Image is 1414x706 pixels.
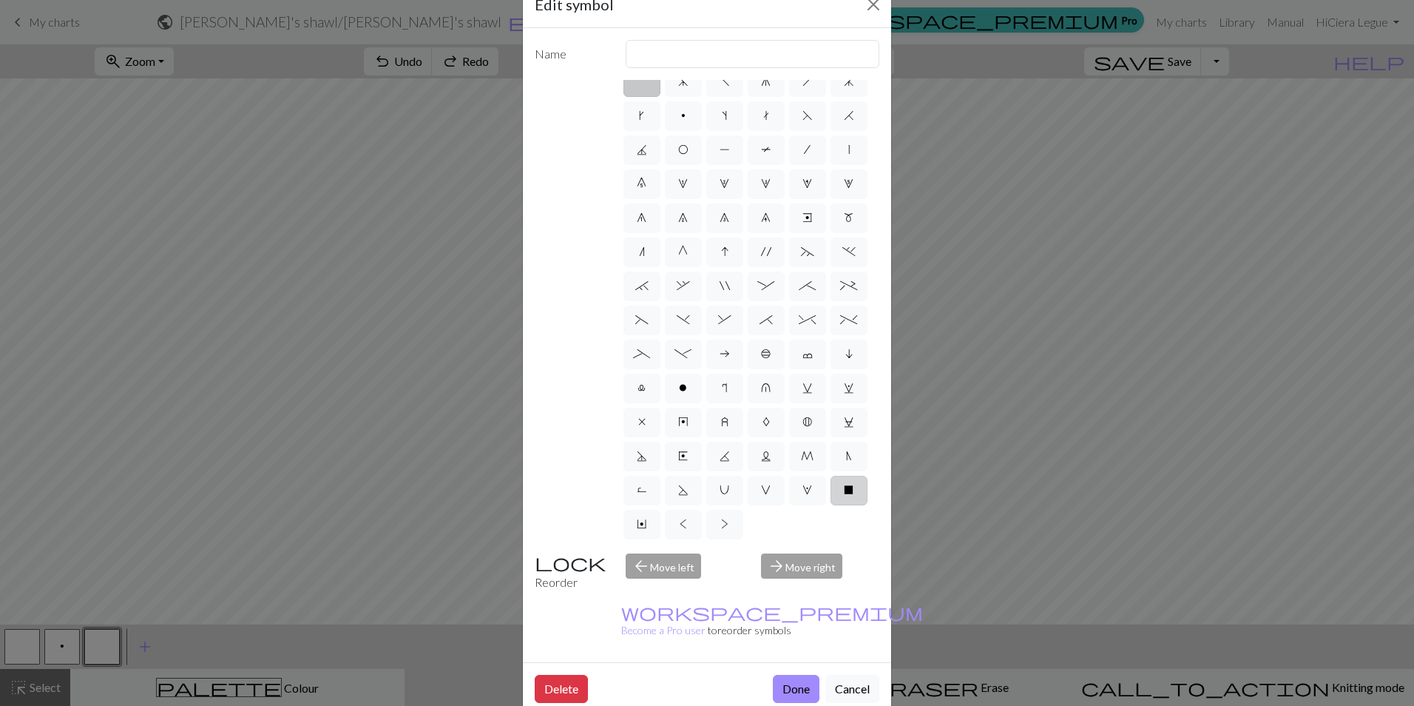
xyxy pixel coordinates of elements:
span: i [845,348,853,360]
span: f [720,75,730,87]
span: j [844,75,854,87]
span: h [802,75,813,87]
span: T [761,144,771,155]
span: Y [637,518,646,530]
span: v [802,382,813,394]
span: 1 [678,178,688,189]
span: 4 [802,178,812,189]
span: , [677,280,690,292]
button: Cancel [825,675,879,703]
span: m [844,212,853,223]
span: A [762,416,770,428]
span: k [639,110,644,121]
span: E [678,450,688,462]
span: p [681,110,686,121]
span: M [801,450,813,462]
span: s [722,110,727,121]
span: 0 [637,178,646,189]
span: : [757,280,774,292]
label: Name [526,40,617,68]
span: ; [799,280,816,292]
span: > [721,518,728,530]
span: L [761,450,771,462]
span: e [802,212,812,223]
span: l [637,382,646,394]
span: 2 [720,178,729,189]
span: W [802,484,812,496]
span: ~ [801,246,814,258]
span: < [680,518,687,530]
span: I [721,246,728,258]
span: N [846,450,852,462]
button: Delete [535,675,588,703]
span: - [674,348,691,360]
span: n [639,246,645,258]
span: x [638,416,646,428]
span: _ [633,348,650,360]
span: H [844,110,854,121]
span: B [802,416,812,428]
span: ` [635,280,649,292]
span: b [761,348,771,360]
span: d [678,75,689,87]
span: X [844,484,853,496]
span: o [679,382,687,394]
span: g [761,75,771,87]
span: + [840,280,857,292]
span: u [761,382,771,394]
span: D [637,450,647,462]
span: R [637,484,647,496]
span: 7 [678,212,688,223]
span: | [848,144,850,155]
span: 6 [637,212,646,223]
span: y [678,416,689,428]
button: Done [773,675,819,703]
span: . [842,246,856,258]
span: t [763,110,769,121]
span: J [637,144,647,155]
div: Reorder [526,554,617,591]
span: K [720,450,730,462]
span: C [844,416,854,428]
span: ^ [799,314,816,326]
span: S [678,484,689,496]
span: ' [761,246,771,258]
span: U [720,484,729,496]
span: / [804,144,811,155]
span: z [721,416,728,428]
span: workspace_premium [621,602,923,622]
span: ) [677,314,690,326]
span: & [718,314,731,326]
span: 5 [844,178,853,189]
span: a [720,348,730,360]
span: G [678,246,688,258]
span: " [720,280,730,292]
small: to reorder symbols [621,606,923,636]
span: w [844,382,854,394]
span: 8 [720,212,729,223]
span: 9 [761,212,771,223]
span: c [802,348,813,360]
span: % [840,314,857,326]
span: ( [635,314,649,326]
span: V [761,484,771,496]
span: F [802,110,813,121]
span: P [720,144,730,155]
span: 3 [761,178,771,189]
span: r [722,382,727,394]
span: O [678,144,689,155]
a: Become a Pro user [621,606,923,636]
